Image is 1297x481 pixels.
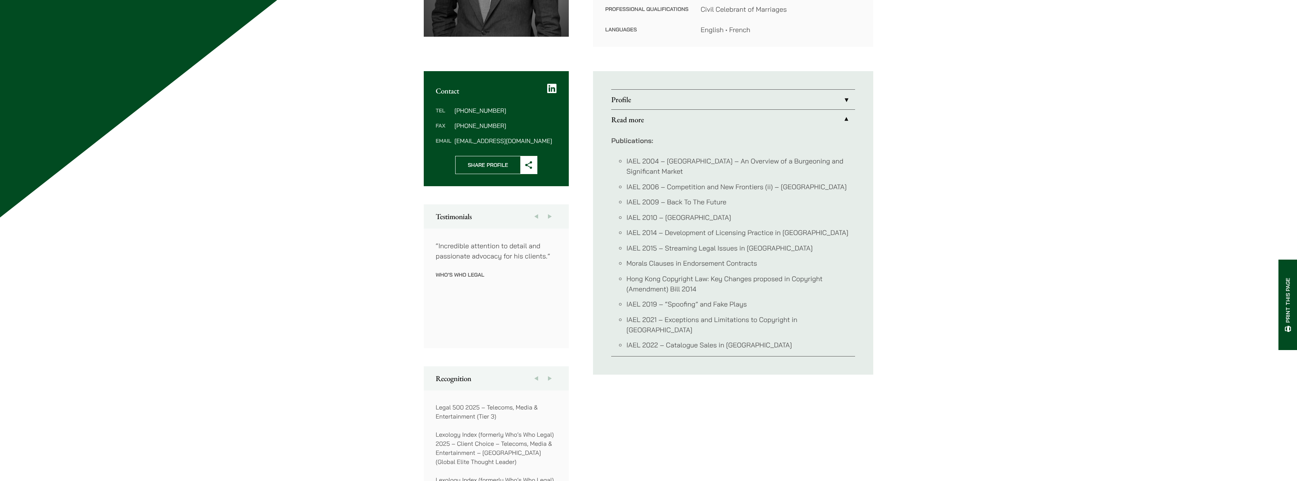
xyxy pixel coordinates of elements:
[436,86,557,95] h2: Contact
[436,430,557,466] p: Lexology Index (formerly Who’s Who Legal) 2025 – Client Choice – Telecoms, Media & Entertainment ...
[626,314,855,335] li: IAEL 2021 – Exceptions and Limitations to Copyright in [GEOGRAPHIC_DATA]
[626,212,855,223] li: IAEL 2010 – [GEOGRAPHIC_DATA]
[626,156,855,176] li: IAEL 2004 – [GEOGRAPHIC_DATA] – An Overview of a Burgeoning and Significant Market
[436,271,557,278] p: Who’s Who Legal
[626,197,855,207] li: IAEL 2009 – Back To The Future
[701,4,861,14] dd: Civil Celebrant of Marriages
[454,123,557,129] dd: [PHONE_NUMBER]
[436,107,451,123] dt: Tel
[436,123,451,138] dt: Fax
[611,129,855,356] div: Read more
[611,90,855,109] a: Profile
[529,366,543,391] button: Previous
[436,212,557,221] h2: Testimonials
[611,136,653,145] strong: Publications:
[611,110,855,129] a: Read more
[454,107,557,114] dd: [PHONE_NUMBER]
[543,204,557,229] button: Next
[605,25,688,35] dt: Languages
[456,156,520,174] span: Share Profile
[436,138,451,144] dt: Email
[455,156,537,174] button: Share Profile
[454,138,557,144] dd: [EMAIL_ADDRESS][DOMAIN_NAME]
[436,403,557,421] p: Legal 500 2025 – Telecoms, Media & Entertainment (Tier 3)
[626,182,855,192] li: IAEL 2006 – Competition and New Frontiers (ii) – [GEOGRAPHIC_DATA]
[626,274,855,294] li: Hong Kong Copyright Law: Key Changes proposed in Copyright (Amendment) Bill 2014
[626,227,855,238] li: IAEL 2014 – Development of Licensing Practice in [GEOGRAPHIC_DATA]
[529,204,543,229] button: Previous
[436,241,557,261] p: “Incredible attention to detail and passionate advocacy for his clients.”
[605,4,688,25] dt: Professional Qualifications
[543,366,557,391] button: Next
[436,374,557,383] h2: Recognition
[626,258,855,268] li: Morals Clauses in Endorsement Contracts
[626,340,855,350] li: IAEL 2022 – Catalogue Sales in [GEOGRAPHIC_DATA]
[626,299,855,309] li: IAEL 2019 – “Spoofing” and Fake Plays
[626,243,855,253] li: IAEL 2015 – Streaming Legal Issues in [GEOGRAPHIC_DATA]
[547,83,557,94] a: LinkedIn
[701,25,861,35] dd: English • French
